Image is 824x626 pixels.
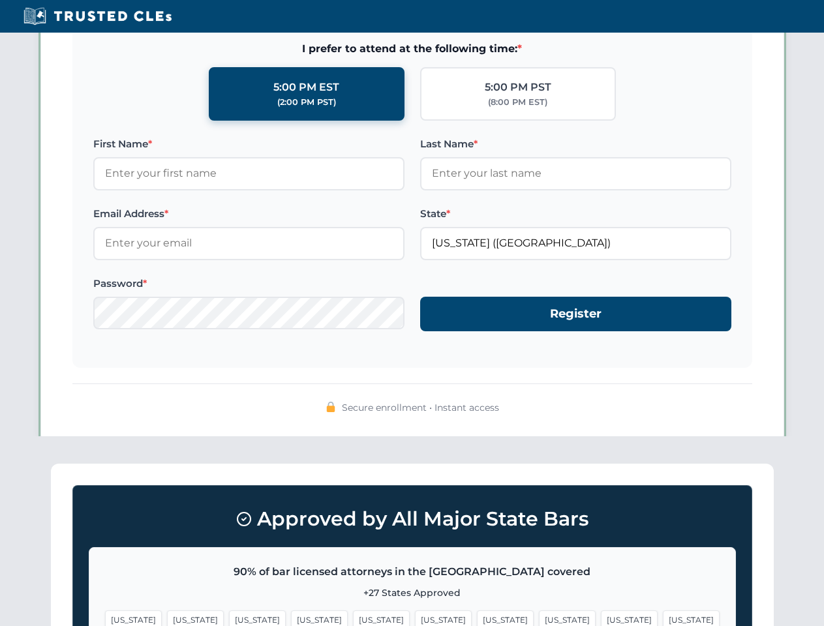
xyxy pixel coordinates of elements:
[420,136,731,152] label: Last Name
[277,96,336,109] div: (2:00 PM PST)
[89,501,736,537] h3: Approved by All Major State Bars
[105,586,720,600] p: +27 States Approved
[93,227,404,260] input: Enter your email
[20,7,175,26] img: Trusted CLEs
[485,79,551,96] div: 5:00 PM PST
[488,96,547,109] div: (8:00 PM EST)
[420,297,731,331] button: Register
[420,206,731,222] label: State
[342,400,499,415] span: Secure enrollment • Instant access
[105,563,720,580] p: 90% of bar licensed attorneys in the [GEOGRAPHIC_DATA] covered
[93,206,404,222] label: Email Address
[326,402,336,412] img: 🔒
[93,136,404,152] label: First Name
[93,40,731,57] span: I prefer to attend at the following time:
[273,79,339,96] div: 5:00 PM EST
[420,157,731,190] input: Enter your last name
[420,227,731,260] input: Florida (FL)
[93,276,404,291] label: Password
[93,157,404,190] input: Enter your first name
